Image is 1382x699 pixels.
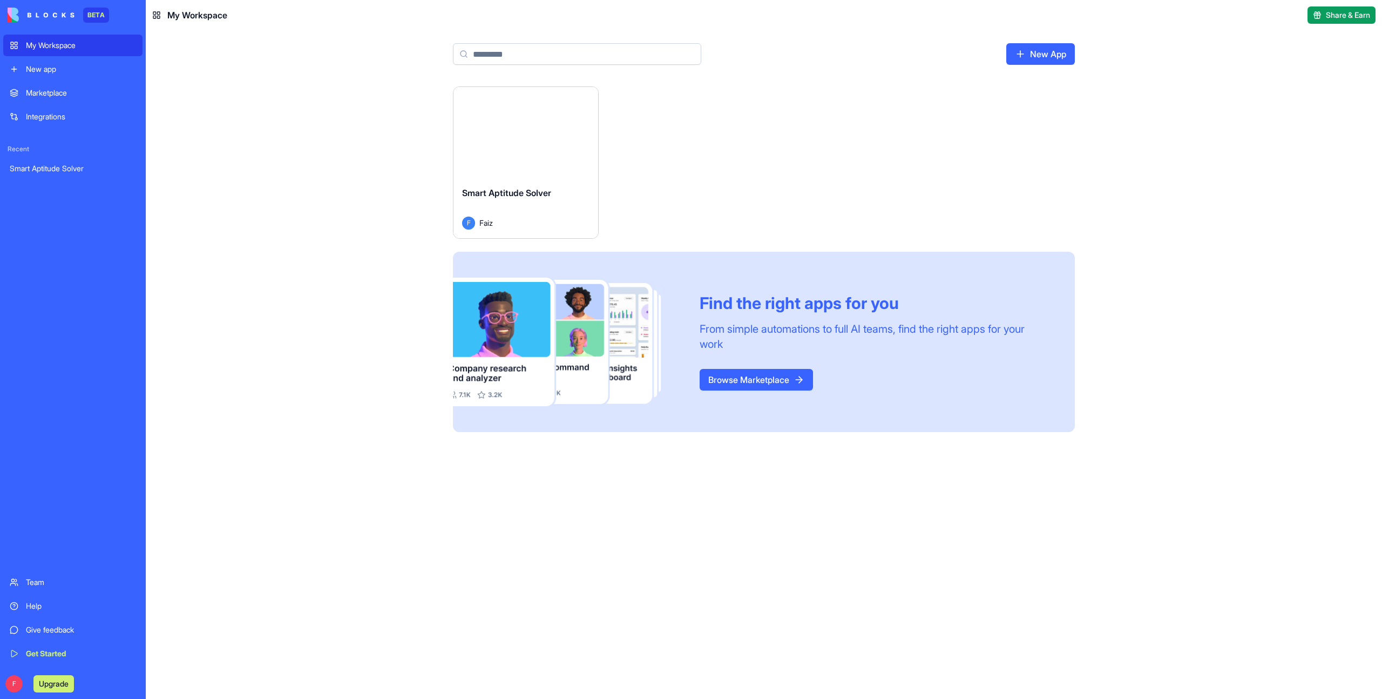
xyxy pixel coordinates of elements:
a: Marketplace [3,82,143,104]
div: Help [26,601,136,611]
div: Marketplace [26,88,136,98]
a: BETA [8,8,109,23]
a: Help [3,595,143,617]
span: F [5,675,23,693]
a: Smart Aptitude Solver [3,158,143,179]
a: Give feedback [3,619,143,641]
img: logo [8,8,74,23]
div: My Workspace [26,40,136,51]
span: Recent [3,145,143,153]
div: Integrations [26,111,136,122]
button: Upgrade [33,675,74,693]
a: Browse Marketplace [700,369,813,391]
a: Smart Aptitude SolverFFaiz [453,86,599,239]
button: Share & Earn [1308,6,1376,24]
div: Team [26,577,136,588]
div: Get Started [26,648,136,659]
div: New app [26,64,136,75]
span: Faiz [479,217,493,228]
img: Frame_181_egmpey.png [453,278,682,407]
span: Smart Aptitude Solver [462,187,551,198]
a: New app [3,58,143,80]
div: Give feedback [26,624,136,635]
div: Smart Aptitude Solver [10,163,136,174]
a: Team [3,572,143,593]
a: Integrations [3,106,143,127]
div: From simple automations to full AI teams, find the right apps for your work [700,321,1049,352]
a: Upgrade [33,678,74,689]
a: My Workspace [3,35,143,56]
span: Share & Earn [1326,10,1370,21]
a: Get Started [3,643,143,664]
span: My Workspace [167,9,227,22]
div: BETA [83,8,109,23]
a: New App [1006,43,1075,65]
span: F [462,217,475,230]
div: Find the right apps for you [700,293,1049,313]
